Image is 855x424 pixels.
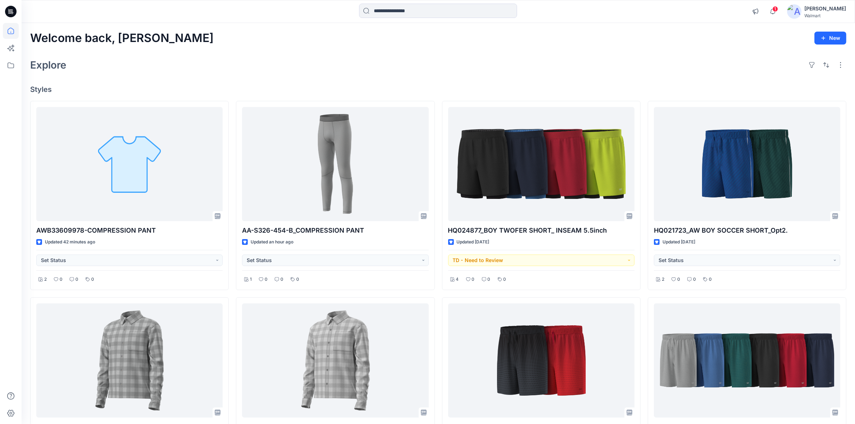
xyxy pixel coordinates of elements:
h2: Welcome back, [PERSON_NAME] [30,32,214,45]
span: 1 [772,6,778,12]
p: 0 [488,276,491,283]
p: HQ021723_AW BOY SOCCER SHORT_Opt2. [654,225,840,236]
p: 2 [44,276,47,283]
p: 0 [60,276,62,283]
p: 0 [472,276,475,283]
p: 0 [677,276,680,283]
p: 0 [91,276,94,283]
img: avatar [787,4,801,19]
a: HQ021723_AW BOY SOCCER SHORT_Opt 1 [448,303,635,418]
button: New [814,32,846,45]
a: HQ021723_AW BOY SOCCER SHORT_Opt2. [654,107,840,221]
div: [PERSON_NAME] [804,4,846,13]
p: Updated [DATE] [663,238,695,246]
a: AA-S326-454-B_COMPRESSION PANT [242,107,428,221]
h4: Styles [30,85,846,94]
p: 0 [693,276,696,283]
p: AWB33609978-COMPRESSION PANT [36,225,223,236]
h2: Explore [30,59,66,71]
p: 0 [265,276,268,283]
p: 0 [296,276,299,283]
p: Updated 42 minutes ago [45,238,95,246]
p: AA-S326-454-B_COMPRESSION PANT [242,225,428,236]
p: Updated an hour ago [251,238,293,246]
p: HQ024877_BOY TWOFER SHORT_ INSEAM 5.5inch [448,225,635,236]
a: HQ024877_BOY TWOFER SHORT_ INSEAM 5.5inch [448,107,635,221]
a: AWB33609978-COMPRESSION PANT [36,107,223,221]
p: 0 [280,276,283,283]
a: AA-FW26-012-B KNIT PLAID SHIRT [36,303,223,418]
p: 1 [250,276,252,283]
p: 0 [709,276,712,283]
a: HQ021717_AW BOY MESH SHORT [654,303,840,418]
a: AA-FW26-013-B BOXY PLAID SHIRT [242,303,428,418]
p: 4 [456,276,459,283]
p: 2 [662,276,664,283]
p: 0 [503,276,506,283]
div: Walmart [804,13,846,18]
p: Updated [DATE] [457,238,489,246]
p: 0 [75,276,78,283]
